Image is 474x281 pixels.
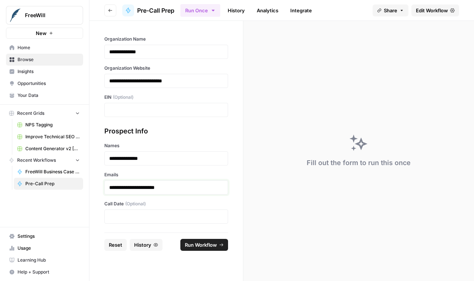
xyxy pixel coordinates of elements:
[109,241,122,249] span: Reset
[373,4,408,16] button: Share
[6,89,83,101] a: Your Data
[14,178,83,190] a: Pre-Call Prep
[14,131,83,143] a: Improve Technical SEO for Page
[104,126,228,136] div: Prospect Info
[113,94,133,101] span: (Optional)
[6,242,83,254] a: Usage
[104,94,228,101] label: EIN
[6,108,83,119] button: Recent Grids
[307,158,411,168] div: Fill out the form to run this once
[104,65,228,72] label: Organization Website
[18,245,80,252] span: Usage
[25,168,80,175] span: FreeWill Business Case Generator v2
[6,230,83,242] a: Settings
[104,36,228,42] label: Organization Name
[25,12,70,19] span: FreeWill
[223,4,249,16] a: History
[6,28,83,39] button: New
[18,269,80,275] span: Help + Support
[180,4,220,17] button: Run Once
[6,266,83,278] button: Help + Support
[36,29,47,37] span: New
[17,110,44,117] span: Recent Grids
[17,157,56,164] span: Recent Workflows
[6,6,83,25] button: Workspace: FreeWill
[252,4,283,16] a: Analytics
[104,171,228,178] label: Emails
[130,239,162,251] button: History
[122,4,174,16] a: Pre-Call Prep
[14,166,83,178] a: FreeWill Business Case Generator v2
[134,241,151,249] span: History
[416,7,448,14] span: Edit Workflow
[6,66,83,78] a: Insights
[18,68,80,75] span: Insights
[185,241,217,249] span: Run Workflow
[18,92,80,99] span: Your Data
[137,6,174,15] span: Pre-Call Prep
[18,56,80,63] span: Browse
[384,7,397,14] span: Share
[25,180,80,187] span: Pre-Call Prep
[6,254,83,266] a: Learning Hub
[18,80,80,87] span: Opportunities
[25,145,80,152] span: Content Generator v2 [DRAFT] Test
[18,257,80,263] span: Learning Hub
[14,143,83,155] a: Content Generator v2 [DRAFT] Test
[18,233,80,240] span: Settings
[104,201,228,207] label: Call Date
[14,119,83,131] a: NPS Tagging
[9,9,22,22] img: FreeWill Logo
[180,239,228,251] button: Run Workflow
[411,4,459,16] a: Edit Workflow
[286,4,316,16] a: Integrate
[25,121,80,128] span: NPS Tagging
[104,239,127,251] button: Reset
[18,44,80,51] span: Home
[6,78,83,89] a: Opportunities
[6,155,83,166] button: Recent Workflows
[125,201,146,207] span: (Optional)
[25,133,80,140] span: Improve Technical SEO for Page
[104,142,228,149] label: Names
[6,42,83,54] a: Home
[6,54,83,66] a: Browse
